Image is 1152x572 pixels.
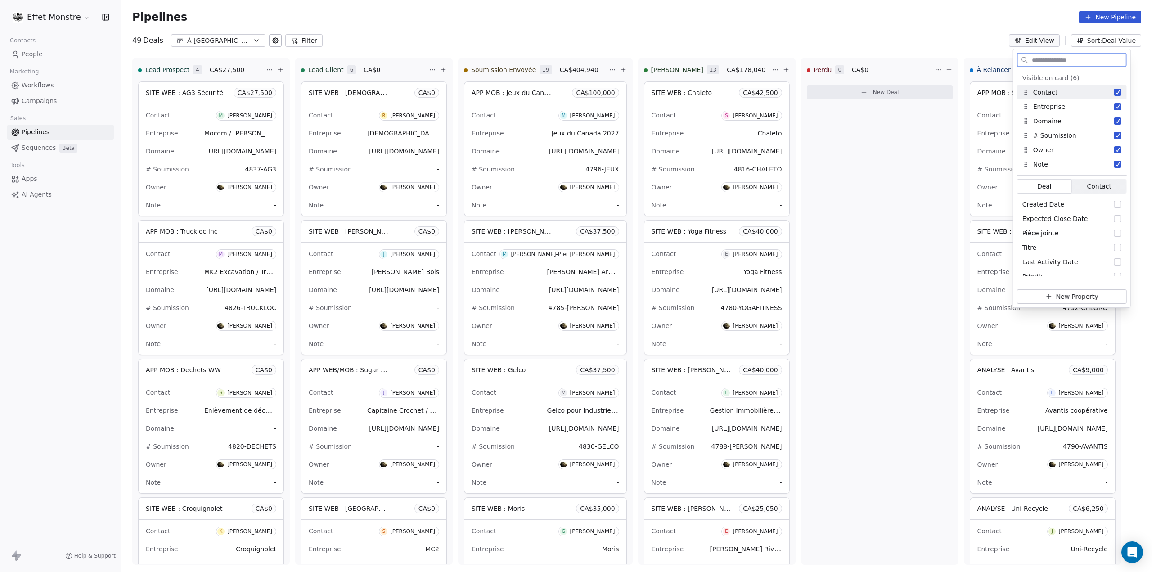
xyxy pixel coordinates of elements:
[644,220,790,355] div: SITE WEB : Yoga FitnessCA$40,000ContactE[PERSON_NAME]EntrepriseYoga FitnessDomaine[URL][DOMAIN_NA...
[734,166,782,173] span: 4816-CHALETO
[206,148,276,155] span: [URL][DOMAIN_NAME]
[547,406,669,414] span: Gelco pour Industries [PERSON_NAME]
[977,112,1002,119] span: Contact
[1051,389,1054,396] div: F
[7,94,114,108] a: Campaigns
[852,65,868,74] span: CA$ 0
[309,286,337,293] span: Domaine
[1022,131,1076,140] div: # Soumission
[977,202,992,209] span: Note
[977,148,1006,155] span: Domaine
[1058,461,1103,468] div: [PERSON_NAME]
[146,130,178,137] span: Entreprise
[977,304,1021,311] span: # Soumission
[725,112,728,119] div: S
[977,322,998,329] span: Owner
[301,81,447,216] div: SITE WEB : [DEMOGRAPHIC_DATA] [PERSON_NAME]CA$0ContactR[PERSON_NAME]Entreprise[DEMOGRAPHIC_DATA] ...
[472,184,492,191] span: Owner
[1087,182,1111,191] span: Contact
[1017,197,1127,212] div: Created Date
[733,113,778,119] div: [PERSON_NAME]
[472,389,496,396] span: Contact
[146,443,189,450] span: # Soumission
[652,461,672,468] span: Owner
[204,406,293,414] span: Enlèvement de déchets WW
[644,359,790,494] div: SITE WEB : [PERSON_NAME]CA$40,000ContactF[PERSON_NAME]EntrepriseGestion Immobilière [PERSON_NAME]...
[570,461,615,468] div: [PERSON_NAME]
[710,406,828,414] span: Gestion Immobilière [PERSON_NAME]
[309,365,404,374] span: APP WEB/MOB : Sugar Daddys
[225,304,276,311] span: 4826-TRUCKLOC
[22,190,52,199] span: AI Agents
[217,323,224,328] img: Y
[437,201,439,210] span: -
[372,268,439,275] span: [PERSON_NAME] Bois
[390,390,435,396] div: [PERSON_NAME]
[1049,462,1056,467] img: Y
[472,130,504,137] span: Entreprise
[652,340,666,347] span: Note
[146,112,170,119] span: Contact
[437,478,439,487] span: -
[309,340,324,347] span: Note
[1071,34,1141,47] button: Sort: Deal Value
[309,425,337,432] span: Domaine
[309,88,471,97] span: SITE WEB : [DEMOGRAPHIC_DATA] [PERSON_NAME]
[570,323,615,329] div: [PERSON_NAME]
[274,478,276,487] span: -
[707,65,719,74] span: 13
[725,389,728,396] div: F
[472,286,500,293] span: Domaine
[472,202,486,209] span: Note
[390,184,435,190] div: [PERSON_NAME]
[652,304,695,311] span: # Soumission
[977,250,1002,257] span: Contact
[146,202,161,209] span: Note
[540,65,552,74] span: 19
[1013,71,1130,307] div: Suggestions
[652,268,684,275] span: Entreprise
[1022,102,1066,112] div: Entreprise
[309,148,337,155] span: Domaine
[138,58,264,81] div: Lead Prospect4CA$27,500
[145,65,189,74] span: Lead Prospect
[146,479,161,486] span: Note
[977,88,1071,97] span: APP MOB : Studio Locomotion
[970,359,1116,494] div: ANALYSE : AvantisCA$9,000ContactF[PERSON_NAME]EntrepriseAvantis coopérativeDomaine[URL][DOMAIN_NA...
[711,443,782,450] span: 4788-[PERSON_NAME]
[274,424,276,433] span: -
[219,112,223,119] div: M
[472,166,515,173] span: # Soumission
[977,130,1010,137] span: Entreprise
[228,443,276,450] span: 4820-DECHETS
[472,148,500,155] span: Domaine
[22,96,57,106] span: Campaigns
[146,461,166,468] span: Owner
[309,184,329,191] span: Owner
[210,65,244,74] span: CA$ 27,500
[977,443,1021,450] span: # Soumission
[617,478,619,487] span: -
[652,112,676,119] span: Contact
[382,112,385,119] div: R
[256,227,272,236] span: CA$ 0
[437,165,439,174] span: -
[146,389,170,396] span: Contact
[723,323,730,328] img: Y
[652,148,680,155] span: Domaine
[472,322,492,329] span: Owner
[367,406,510,414] span: Capitaine Crochet / Sugar Daddy / Jet Society
[743,268,782,275] span: Yoga Fitness
[1017,289,1127,304] button: New Property
[472,443,515,450] span: # Soumission
[580,227,615,236] span: CA$ 37,500
[472,461,492,468] span: Owner
[309,166,352,173] span: # Soumission
[1038,425,1108,432] span: [URL][DOMAIN_NAME]
[472,407,504,414] span: Entreprise
[1063,443,1107,450] span: 4790-AVANTIS
[471,65,536,74] span: Soumission Envoyée
[617,339,619,348] span: -
[380,185,387,189] img: Y
[227,113,272,119] div: [PERSON_NAME]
